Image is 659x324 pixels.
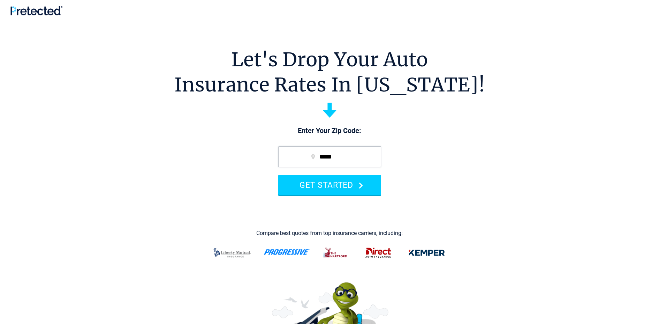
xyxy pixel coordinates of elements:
[319,244,353,262] img: thehartford
[10,6,62,15] img: Pretected Logo
[256,230,403,236] div: Compare best quotes from top insurance carriers, including:
[361,244,395,262] img: direct
[264,249,310,255] img: progressive
[404,244,450,262] img: kemper
[271,126,388,136] p: Enter Your Zip Code:
[209,244,255,262] img: liberty
[278,175,381,195] button: GET STARTED
[278,146,381,167] input: zip code
[174,47,485,97] h1: Let's Drop Your Auto Insurance Rates In [US_STATE]!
